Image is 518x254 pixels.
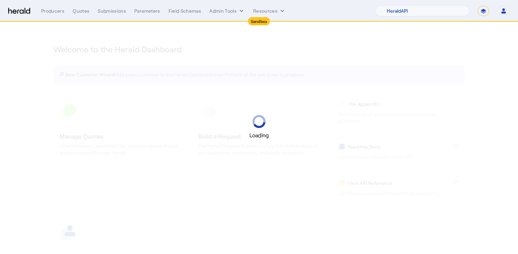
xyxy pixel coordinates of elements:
div: Submissions [98,8,126,14]
button: Resources dropdown menu [253,8,286,14]
div: Quotes [73,8,89,14]
div: Parameters [134,8,160,14]
div: Producers [41,8,64,14]
div: Sandbox [248,17,270,25]
img: Herald Logo [8,8,30,14]
div: Field Schemas [169,8,201,14]
button: internal dropdown menu [209,8,245,14]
